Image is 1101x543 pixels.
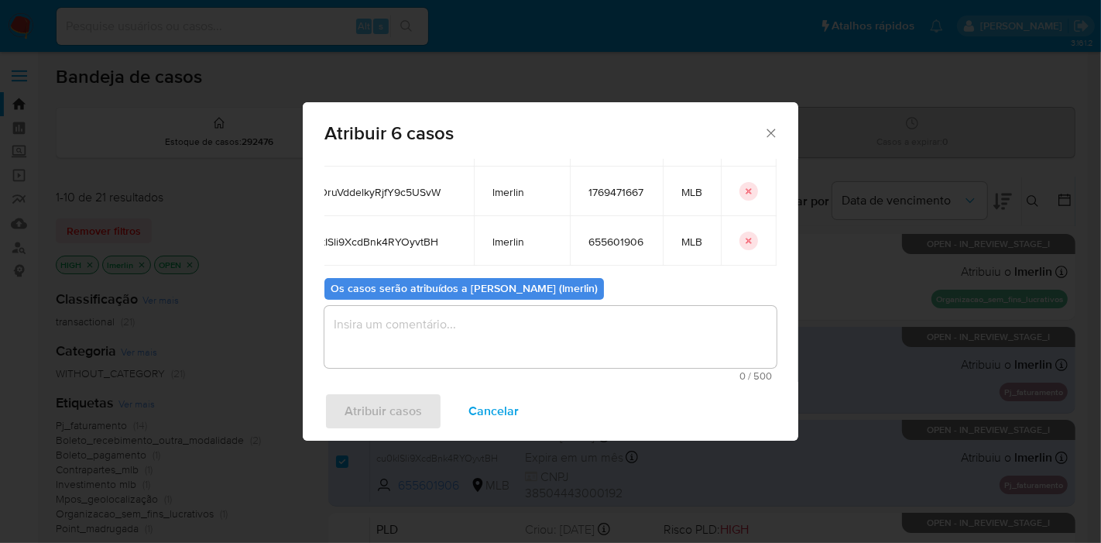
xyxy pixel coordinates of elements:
div: assign-modal [303,102,798,441]
span: Atribuir 6 casos [324,124,763,143]
button: icon-button [739,182,758,201]
button: Cancelar [448,393,539,430]
button: Fechar a janela [763,125,777,139]
button: icon-button [739,232,758,250]
span: lmerlin [492,235,551,249]
span: NvkDruVddelkyRjfY9c5USvW [301,185,455,199]
span: 655601906 [588,235,644,249]
span: Cancelar [468,394,519,428]
span: lmerlin [492,185,551,199]
span: MLB [681,185,702,199]
span: 1769471667 [588,185,644,199]
span: Máximo 500 caracteres [329,371,772,381]
span: MLB [681,235,702,249]
b: Os casos serão atribuídos a [PERSON_NAME] (lmerlin) [331,280,598,296]
span: cu0kISli9XcdBnk4RYOyvtBH [301,235,455,249]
